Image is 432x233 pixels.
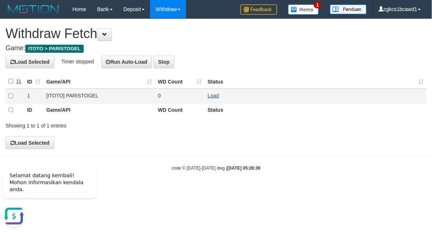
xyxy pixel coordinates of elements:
th: Status: activate to sort column ascending [205,74,426,89]
span: Timer stopped [61,58,94,64]
button: Stop [153,56,174,68]
td: 1 [24,89,43,103]
button: Load Selected [6,56,54,68]
button: Run Auto-Load [101,56,152,68]
th: ID: activate to sort column ascending [24,74,43,89]
small: code © [DATE]-[DATE] dwg | [172,166,261,171]
h4: Game: [6,45,426,52]
th: WD Count: activate to sort column ascending [155,74,204,89]
th: Game/API [43,103,155,117]
img: MOTION_logo.png [6,4,61,15]
button: Load Selected [6,137,54,149]
span: 1 [314,2,322,8]
img: Button%20Memo.svg [288,4,319,15]
span: Selamat datang kembali! Mohon informasikan kendala anda. [10,11,83,31]
td: [ITOTO] PARISTOGEL [43,89,155,103]
button: Open LiveChat chat widget [3,44,25,66]
th: Status [205,103,426,117]
a: Load [208,93,219,99]
span: 0 [158,93,161,99]
strong: [DATE] 05:26:39 [227,166,260,171]
th: WD Count [155,103,204,117]
img: Feedback.jpg [240,4,277,15]
h1: Withdraw Fetch [6,26,426,41]
div: Showing 1 to 1 of 1 entries [6,119,174,129]
span: ITOTO > PARISTOGEL [25,45,84,53]
th: ID [24,103,43,117]
img: panduan.png [330,4,367,14]
th: Game/API: activate to sort column ascending [43,74,155,89]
